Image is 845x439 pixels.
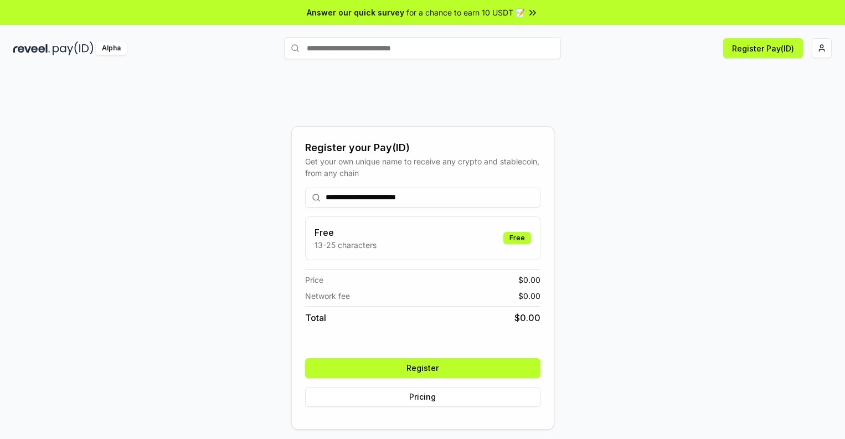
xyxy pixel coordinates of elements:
[305,140,540,156] div: Register your Pay(ID)
[305,290,350,302] span: Network fee
[406,7,525,18] span: for a chance to earn 10 USDT 📝
[518,290,540,302] span: $ 0.00
[514,311,540,324] span: $ 0.00
[723,38,803,58] button: Register Pay(ID)
[96,42,127,55] div: Alpha
[305,358,540,378] button: Register
[503,232,531,244] div: Free
[305,311,326,324] span: Total
[307,7,404,18] span: Answer our quick survey
[305,274,323,286] span: Price
[53,42,94,55] img: pay_id
[518,274,540,286] span: $ 0.00
[305,156,540,179] div: Get your own unique name to receive any crypto and stablecoin, from any chain
[305,387,540,407] button: Pricing
[315,239,377,251] p: 13-25 characters
[315,226,377,239] h3: Free
[13,42,50,55] img: reveel_dark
